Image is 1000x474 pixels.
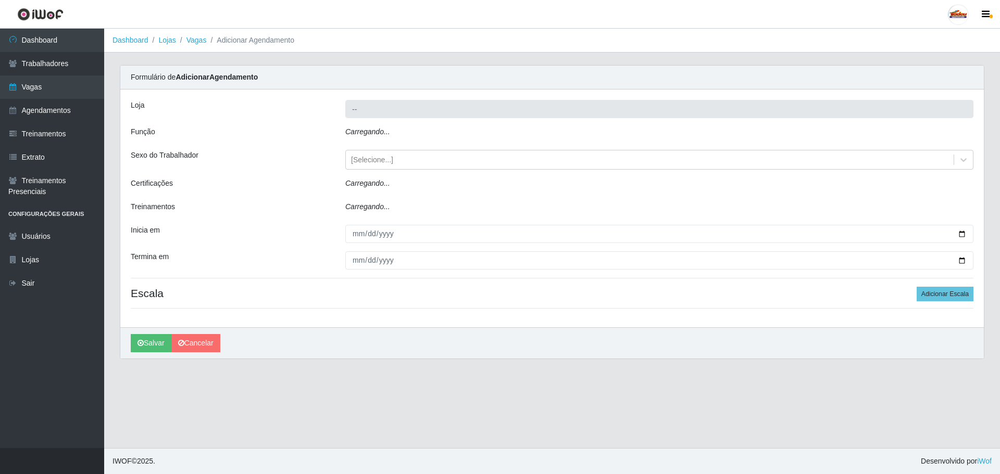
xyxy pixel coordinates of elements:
[131,150,198,161] label: Sexo do Trabalhador
[17,8,64,21] img: CoreUI Logo
[977,457,992,465] a: iWof
[917,287,973,301] button: Adicionar Escala
[345,225,973,243] input: 00/00/0000
[131,225,160,236] label: Inicia em
[131,126,155,137] label: Função
[345,202,390,211] i: Carregando...
[171,334,220,352] a: Cancelar
[351,155,393,165] div: [Selecione...]
[186,36,207,44] a: Vagas
[113,457,132,465] span: IWOF
[345,179,390,187] i: Carregando...
[131,178,173,189] label: Certificações
[131,287,973,300] h4: Escala
[120,66,984,89] div: Formulário de
[131,201,175,212] label: Treinamentos
[206,35,294,46] li: Adicionar Agendamento
[113,456,155,467] span: © 2025 .
[131,334,171,352] button: Salvar
[104,29,1000,53] nav: breadcrumb
[113,36,148,44] a: Dashboard
[921,456,992,467] span: Desenvolvido por
[131,251,169,262] label: Termina em
[131,100,144,111] label: Loja
[158,36,176,44] a: Lojas
[176,73,258,81] strong: Adicionar Agendamento
[345,251,973,270] input: 00/00/0000
[345,127,390,136] i: Carregando...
